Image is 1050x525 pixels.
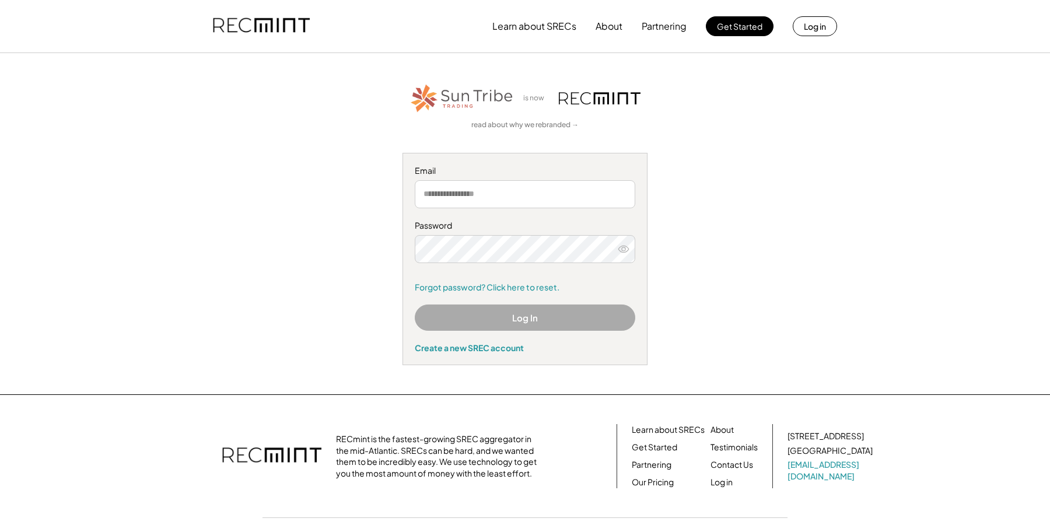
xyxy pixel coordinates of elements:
[415,342,635,353] div: Create a new SREC account
[415,282,635,293] a: Forgot password? Click here to reset.
[632,424,705,436] a: Learn about SRECs
[787,430,864,442] div: [STREET_ADDRESS]
[710,459,753,471] a: Contact Us
[222,436,321,477] img: recmint-logotype%403x.png
[787,445,873,457] div: [GEOGRAPHIC_DATA]
[632,442,677,453] a: Get Started
[559,92,640,104] img: recmint-logotype%403x.png
[415,220,635,232] div: Password
[213,6,310,46] img: recmint-logotype%403x.png
[336,433,543,479] div: RECmint is the fastest-growing SREC aggregator in the mid-Atlantic. SRECs can be hard, and we wan...
[415,165,635,177] div: Email
[471,120,579,130] a: read about why we rebranded →
[710,424,734,436] a: About
[787,459,875,482] a: [EMAIL_ADDRESS][DOMAIN_NAME]
[710,442,758,453] a: Testimonials
[492,15,576,38] button: Learn about SRECs
[793,16,837,36] button: Log in
[415,304,635,331] button: Log In
[596,15,622,38] button: About
[642,15,687,38] button: Partnering
[520,93,553,103] div: is now
[706,16,773,36] button: Get Started
[632,459,671,471] a: Partnering
[710,477,733,488] a: Log in
[632,477,674,488] a: Our Pricing
[409,82,514,114] img: STT_Horizontal_Logo%2B-%2BColor.png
